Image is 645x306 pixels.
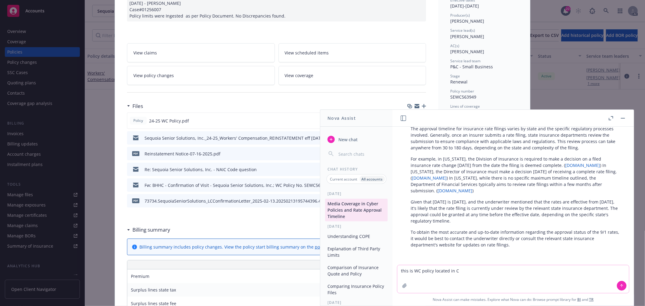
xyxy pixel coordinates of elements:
[330,177,357,182] p: Current account
[325,199,388,221] button: Media Coverage in Cyber Policies and Rate Approval Timeline
[412,175,447,181] a: [DOMAIN_NAME]
[132,226,170,234] h3: Billing summary
[131,287,176,293] span: Surplus lines state tax
[132,102,143,110] h3: Files
[450,89,474,94] span: Policy number
[127,226,170,234] div: Billing summary
[450,58,480,63] span: Service lead team
[132,118,144,123] span: Policy
[320,191,393,196] div: [DATE]
[450,49,484,54] span: [PERSON_NAME]
[450,28,475,33] span: Service lead(s)
[279,66,426,85] a: View coverage
[438,188,472,194] a: [DOMAIN_NAME]
[337,150,385,158] input: Search chats
[450,104,480,109] span: Lines of coverage
[145,135,325,141] div: Sequoia Senior Solutions, Inc._24-25_Workers' Compensation_REINSTATEMENT eff [DATE]
[411,156,621,194] p: For example, in [US_STATE], the Division of Insurance is required to make a decision on a filed i...
[577,297,581,302] a: BI
[285,50,329,56] span: View scheduled items
[320,224,393,229] div: [DATE]
[279,43,426,62] a: View scheduled items
[337,136,358,143] span: New chat
[450,73,460,79] span: Stage
[127,43,275,62] a: View claims
[411,125,621,151] p: The approval timeline for insurance rate filings varies by state and the specific regulatory proc...
[320,167,393,172] div: Chat History
[325,262,388,279] button: Comparison of Insurance Quote and Policy
[397,265,629,293] textarea: this is WC policy located in C
[450,64,493,70] span: P&C - Small Business
[133,72,174,79] span: View policy changes
[411,199,621,224] p: Given that [DATE] is [DATE], and the underwriter mentioned that the rates are effective from [DAT...
[450,94,476,100] span: SEWC563949
[450,34,484,39] span: [PERSON_NAME]
[325,231,388,241] button: Understanding COPE
[450,79,467,85] span: Renewal
[411,229,621,248] p: To obtain the most accurate and up-to-date information regarding the approval status of the 9/1 r...
[131,273,149,279] span: Premium
[315,244,348,250] a: policy start page
[450,18,484,24] span: [PERSON_NAME]
[149,118,189,124] span: 24-25 WC Policy.pdf
[127,66,275,85] a: View policy changes
[132,198,139,203] span: pdf
[327,115,356,121] h1: Nova Assist
[325,281,388,298] button: Comparing Insurance Policy Files
[145,166,257,173] div: Re: Sequoia Senior Solutions, Inc. - NAIC Code question
[127,102,143,110] div: Files
[325,244,388,260] button: Explanation of Third Party Limits
[132,151,139,156] span: pdf
[450,43,459,48] span: AC(s)
[450,13,470,18] span: Producer(s)
[145,151,220,157] div: Reinstatement Notice-07-16-2025.pdf
[145,182,330,188] div: Fw: BHHC - Confirmation of Visit - Sequoia Senior Solutions, Inc.; WC Policy No. SEWC563949
[433,293,594,306] span: Nova Assist can make mistakes. Explore what Nova can do: Browse prompt library for and
[285,72,314,79] span: View coverage
[325,134,388,145] button: New chat
[362,177,383,182] p: All accounts
[565,162,600,168] a: [DOMAIN_NAME]
[139,244,350,250] div: Billing summary includes policy changes. View the policy start billing summary on the .
[589,297,594,302] a: TR
[145,198,345,204] div: 73734.SequoiaSeniorSolutions_LCConfirmationLetter_2025-02-13.20250213195744396.479363_1.pdf
[320,300,393,305] div: [DATE]
[133,50,157,56] span: View claims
